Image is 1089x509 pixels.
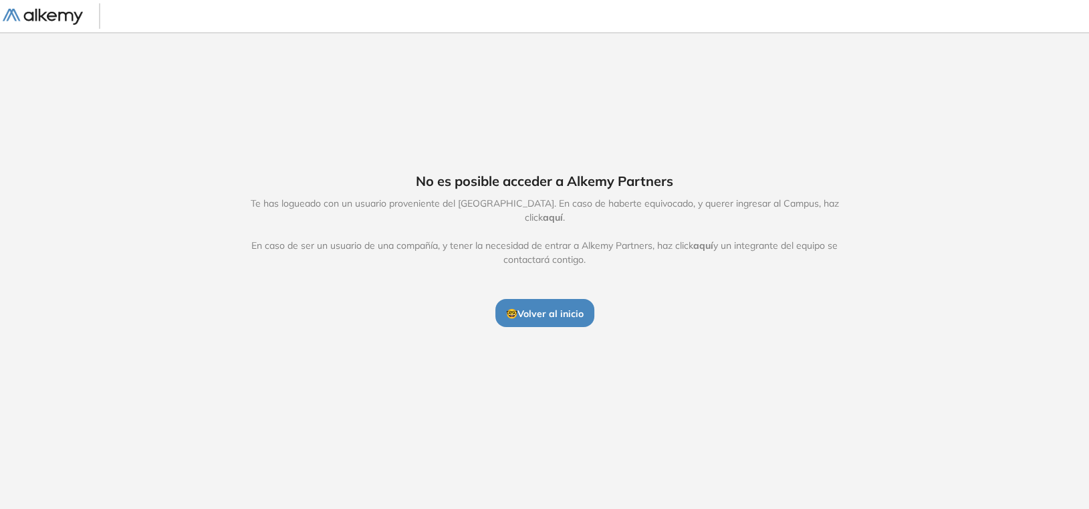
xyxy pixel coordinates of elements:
[849,354,1089,509] iframe: Chat Widget
[543,211,563,223] span: aquí
[416,171,673,191] span: No es posible acceder a Alkemy Partners
[506,308,584,320] span: 🤓 Volver al inicio
[3,9,83,25] img: Logo
[849,354,1089,509] div: Widget de chat
[237,197,853,267] span: Te has logueado con un usuario proveniente del [GEOGRAPHIC_DATA]. En caso de haberte equivocado, ...
[693,239,713,251] span: aquí
[495,299,594,327] button: 🤓Volver al inicio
